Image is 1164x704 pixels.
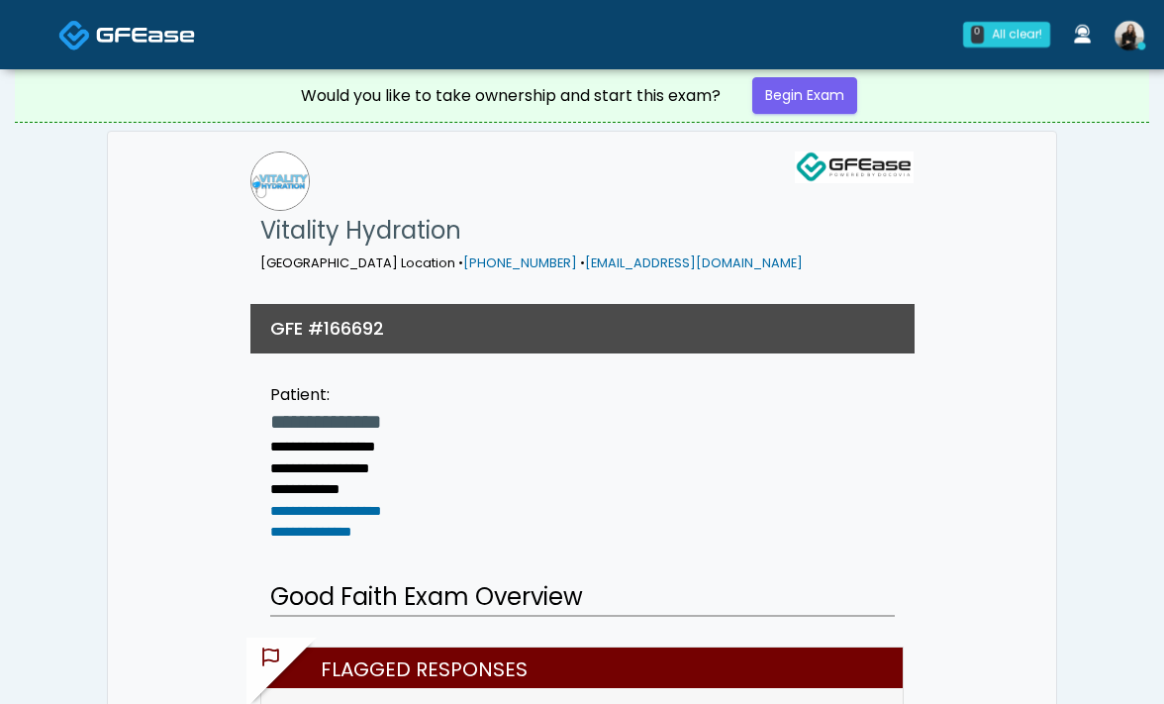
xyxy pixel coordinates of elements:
img: Vitality Hydration [250,151,310,211]
a: Docovia [58,2,195,66]
a: 0 All clear! [951,14,1062,55]
div: Would you like to take ownership and start this exam? [301,84,721,108]
h3: GFE #166692 [270,316,384,341]
a: [PHONE_NUMBER] [463,254,577,271]
span: • [458,254,463,271]
h2: Flagged Responses [271,648,903,688]
img: Docovia [96,25,195,45]
span: • [580,254,585,271]
div: 0 [971,26,984,44]
a: Begin Exam [752,77,857,114]
h1: Vitality Hydration [260,211,803,251]
small: [GEOGRAPHIC_DATA] Location [260,254,803,271]
img: GFEase Logo [795,151,914,183]
div: All clear! [992,26,1042,44]
a: [EMAIL_ADDRESS][DOMAIN_NAME] [585,254,803,271]
div: Patient: [270,383,381,407]
img: Docovia [58,19,91,51]
h2: Good Faith Exam Overview [270,579,895,617]
img: Sydney Lundberg [1115,21,1144,50]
